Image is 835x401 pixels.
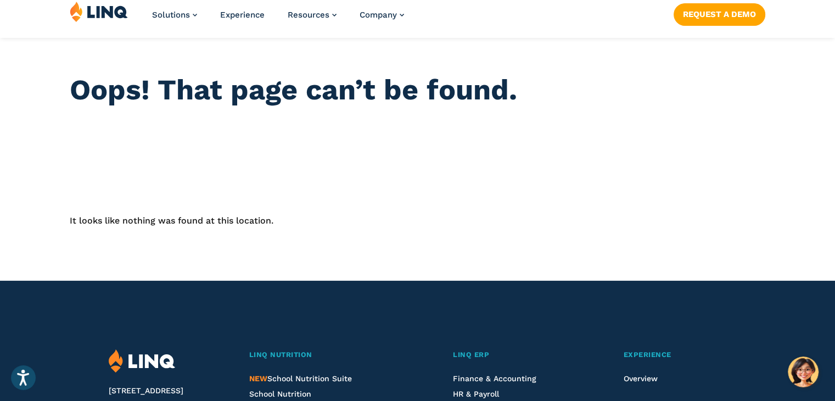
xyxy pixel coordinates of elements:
[453,389,499,398] a: HR & Payroll
[453,350,489,359] span: LINQ ERP
[674,3,765,25] a: Request a Demo
[109,349,175,373] img: LINQ | K‑12 Software
[152,10,190,20] span: Solutions
[288,10,337,20] a: Resources
[249,374,351,383] a: NEWSchool Nutrition Suite
[360,10,404,20] a: Company
[70,214,765,227] p: It looks like nothing was found at this location.
[70,1,128,22] img: LINQ | K‑12 Software
[249,350,312,359] span: LINQ Nutrition
[623,350,671,359] span: Experience
[152,10,197,20] a: Solutions
[70,74,765,107] h1: Oops! That page can’t be found.
[453,374,536,383] a: Finance & Accounting
[288,10,329,20] span: Resources
[249,374,267,383] span: NEW
[623,349,726,361] a: Experience
[249,349,407,361] a: LINQ Nutrition
[360,10,397,20] span: Company
[152,1,404,37] nav: Primary Navigation
[249,389,311,398] a: School Nutrition
[249,374,351,383] span: School Nutrition Suite
[453,349,578,361] a: LINQ ERP
[674,1,765,25] nav: Button Navigation
[623,374,657,383] a: Overview
[788,357,819,387] button: Hello, have a question? Let’s chat.
[220,10,265,20] a: Experience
